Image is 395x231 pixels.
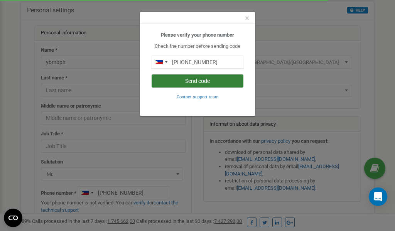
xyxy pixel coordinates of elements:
p: Check the number before sending code [152,43,243,50]
a: Contact support team [177,94,219,99]
button: Close [245,14,249,22]
b: Please verify your phone number [161,32,234,38]
span: × [245,13,249,23]
div: Telephone country code [152,56,170,68]
div: Open Intercom Messenger [369,187,387,206]
button: Open CMP widget [4,209,22,227]
input: 0905 123 4567 [152,56,243,69]
button: Send code [152,74,243,88]
small: Contact support team [177,94,219,99]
